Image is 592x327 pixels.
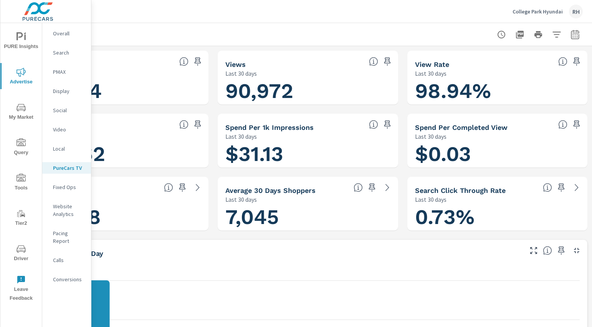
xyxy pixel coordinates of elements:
span: Save this to your personalized report [571,55,583,68]
span: Save this to your personalized report [366,181,378,194]
h5: Views [225,60,246,68]
span: Tier2 [3,209,40,228]
p: Overall [53,30,85,37]
p: PureCars TV [53,164,85,172]
h1: 90,972 [225,78,390,104]
h1: 26,018 [36,204,201,230]
p: Calls [53,256,85,264]
span: Save this to your personalized report [555,244,567,257]
div: Calls [42,254,91,266]
span: Driver [3,244,40,263]
span: Number of times your connected TV ad was viewed completely by a user. [Source: This data is provi... [369,57,378,66]
span: Percentage of users who viewed your campaigns who clicked through to your website. For example, i... [543,183,552,192]
button: Print Report [531,27,546,42]
h1: 98.94% [415,78,580,104]
p: PMAX [53,68,85,76]
span: Save this to your personalized report [381,118,394,131]
span: Total spend per 1,000 impressions. [Source: This data is provided by the video advertising platform] [558,120,567,129]
h5: View Rate [415,60,449,68]
span: Save this to your personalized report [381,55,394,68]
p: Display [53,87,85,95]
span: PURE Insights [3,32,40,51]
p: Last 30 days [225,195,257,204]
h1: $0.03 [415,141,580,167]
h1: $31.13 [225,141,390,167]
div: Conversions [42,274,91,285]
div: Website Analytics [42,201,91,220]
span: Save this to your personalized report [176,181,189,194]
p: Fixed Ops [53,183,85,191]
a: See more details in report [192,181,204,194]
span: Leave Feedback [3,275,40,303]
div: Search [42,47,91,58]
div: Local [42,143,91,154]
p: Last 30 days [415,132,446,141]
p: Social [53,106,85,114]
h1: 91,944 [36,78,201,104]
div: RH [569,5,583,18]
p: Conversions [53,276,85,283]
button: "Export Report to PDF" [512,27,528,42]
button: Make Fullscreen [528,244,540,257]
span: Advertise [3,68,40,86]
button: Apply Filters [549,27,564,42]
span: Save this to your personalized report [192,55,204,68]
div: Social [42,105,91,116]
h1: 0.73% [415,204,580,230]
p: Pacing Report [53,229,85,245]
p: Last 30 days [225,69,257,78]
div: PMAX [42,66,91,78]
h5: Search Click Through Rate [415,186,506,194]
span: Save this to your personalized report [555,181,567,194]
span: A rolling 30 day total of daily Shoppers on the dealership website, averaged over the selected da... [354,183,363,192]
p: Search [53,49,85,56]
h1: 7,045 [225,204,390,230]
span: My Market [3,103,40,122]
p: Website Analytics [53,203,85,218]
h5: Spend Per Completed View [415,123,508,131]
div: Video [42,124,91,135]
div: PureCars TV [42,162,91,174]
span: Tools [3,174,40,193]
h5: Spend Per 1k Impressions [225,123,314,131]
button: Minimize Widget [571,244,583,257]
div: nav menu [0,23,42,306]
p: College Park Hyundai [513,8,563,15]
p: Local [53,145,85,153]
span: Unique website visitors over the selected time period. [Source: Website Analytics] [164,183,173,192]
p: Last 30 days [415,69,446,78]
button: Select Date Range [567,27,583,42]
h5: Average 30 Days Shoppers [225,186,316,194]
span: Save this to your personalized report [192,118,204,131]
span: Number of times your connected TV ad was presented to a user. [Source: This data is provided by t... [179,57,189,66]
p: Last 30 days [415,195,446,204]
a: See more details in report [571,181,583,194]
span: The number of impressions, broken down by the day of the week they occurred. [543,246,552,255]
div: Overall [42,28,91,39]
div: Pacing Report [42,227,91,247]
div: Display [42,85,91,97]
h1: $2,862 [36,141,201,167]
p: Last 30 days [225,132,257,141]
span: Save this to your personalized report [571,118,583,131]
p: Video [53,126,85,133]
span: Total spend per 1,000 impressions. [Source: This data is provided by the video advertising platform] [369,120,378,129]
a: See more details in report [381,181,394,194]
span: Cost of your connected TV ad campaigns. [Source: This data is provided by the video advertising p... [179,120,189,129]
span: Percentage of Impressions where the ad was viewed completely. “Impressions” divided by “Views”. [... [558,57,567,66]
div: Fixed Ops [42,181,91,193]
span: Query [3,138,40,157]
